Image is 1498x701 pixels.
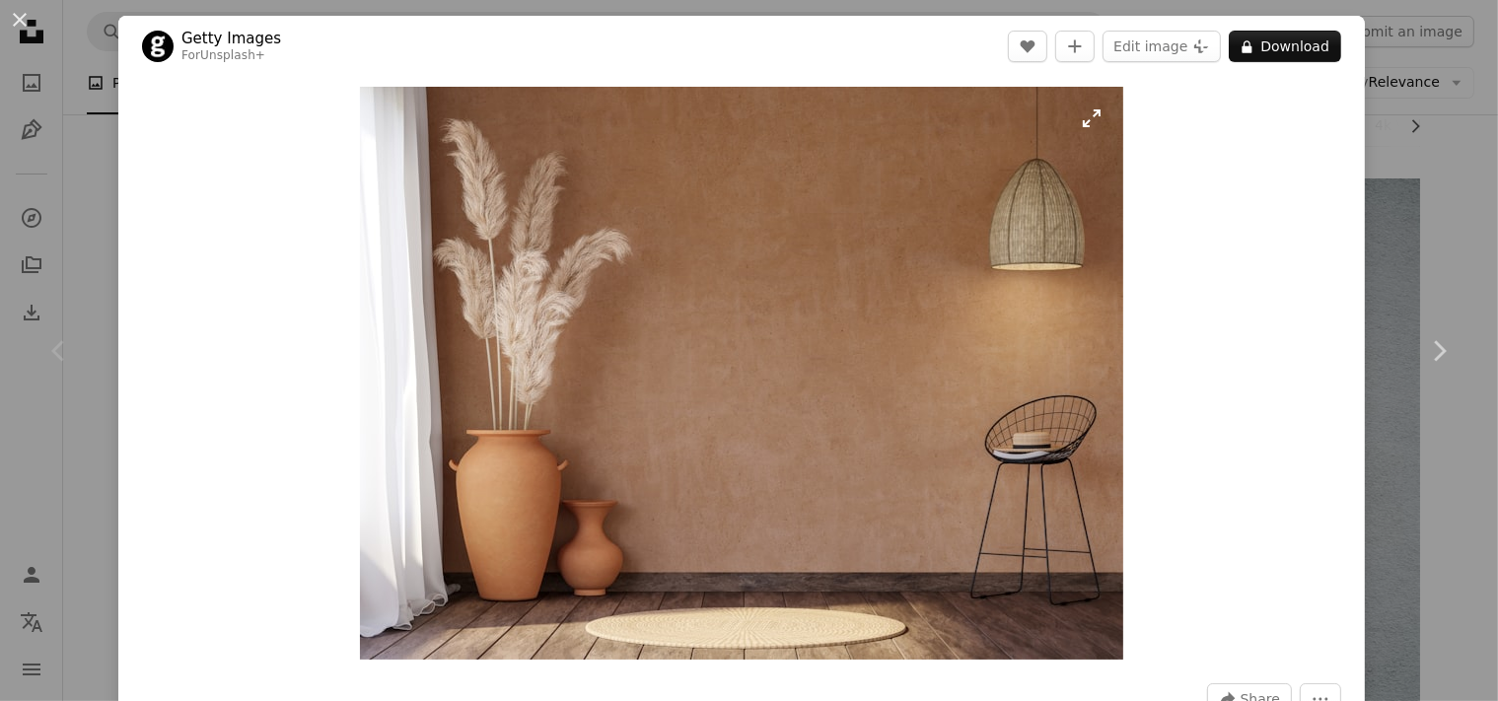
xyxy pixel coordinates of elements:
[1055,31,1095,62] button: Add to Collection
[200,48,265,62] a: Unsplash+
[181,29,281,48] a: Getty Images
[360,87,1123,660] button: Zoom in on this image
[1380,256,1498,446] a: Next
[1229,31,1341,62] button: Download
[1103,31,1221,62] button: Edit image
[360,87,1123,660] img: Local style empty room with blank orange wall 3d render,There are old wood floor decorate with bl...
[181,48,281,64] div: For
[1008,31,1047,62] button: Like
[142,31,174,62] img: Go to Getty Images's profile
